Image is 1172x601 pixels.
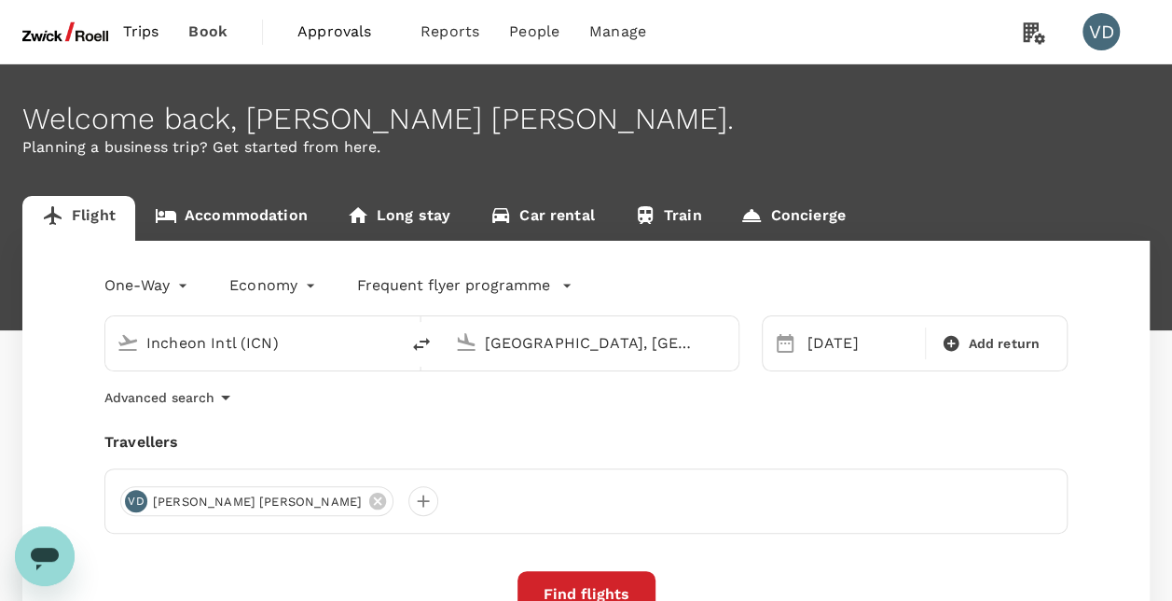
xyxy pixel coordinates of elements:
div: Welcome back , [PERSON_NAME] [PERSON_NAME] . [22,102,1150,136]
p: Frequent flyer programme [357,274,550,297]
span: Add return [968,334,1040,354]
div: Travellers [104,431,1068,454]
span: Approvals [297,21,391,43]
span: Trips [123,21,159,43]
span: [PERSON_NAME] [PERSON_NAME] [142,493,373,511]
a: Flight [22,196,135,241]
button: delete [399,322,444,367]
span: Book [188,21,228,43]
div: VD [125,490,147,512]
button: Open [725,341,729,344]
button: Frequent flyer programme [357,274,572,297]
button: Advanced search [104,386,237,409]
div: VD[PERSON_NAME] [PERSON_NAME] [120,486,393,516]
p: Planning a business trip? Get started from here. [22,136,1150,159]
a: Accommodation [135,196,327,241]
iframe: Schaltfläche zum Öffnen des Messaging-Fensters [15,526,75,586]
span: People [509,21,559,43]
img: ZwickRoell Pte. Ltd. [22,11,108,52]
div: VD [1082,13,1120,50]
a: Long stay [327,196,470,241]
div: One-Way [104,271,192,300]
div: Economy [229,271,320,300]
span: Manage [589,21,646,43]
button: Open [386,341,390,344]
input: Going to [485,328,698,357]
a: Car rental [470,196,614,241]
a: Train [614,196,722,241]
p: Advanced search [104,388,214,407]
span: Reports [421,21,479,43]
input: Depart from [146,328,360,357]
a: Concierge [721,196,864,241]
div: [DATE] [800,325,922,362]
